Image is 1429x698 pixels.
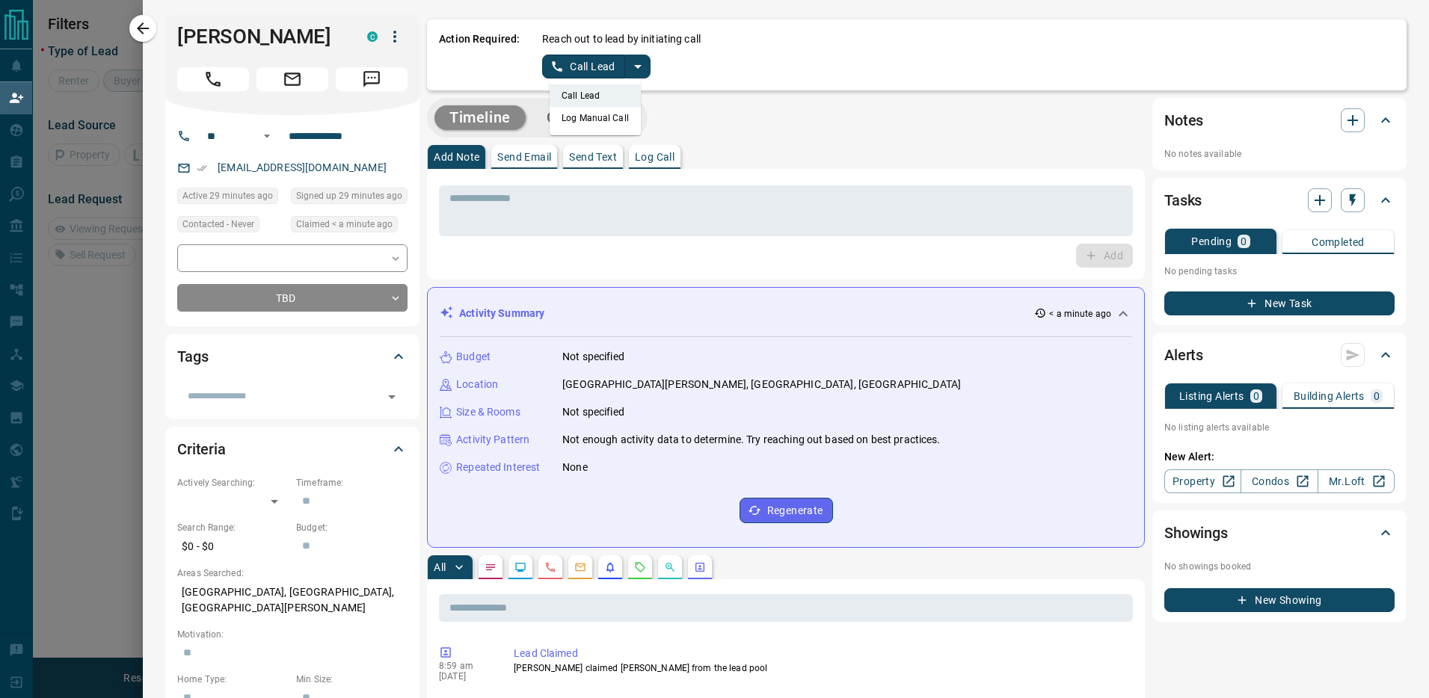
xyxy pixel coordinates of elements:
button: Call Lead [542,55,625,78]
p: Send Email [497,152,551,162]
button: Regenerate [740,498,833,523]
div: Tue Sep 16 2025 [177,188,283,209]
svg: Email Verified [197,163,207,173]
div: Tue Sep 16 2025 [291,188,408,209]
p: Listing Alerts [1179,391,1244,401]
p: [DATE] [439,671,491,682]
p: No notes available [1164,147,1395,161]
p: Reach out to lead by initiating call [542,31,701,47]
p: Repeated Interest [456,460,540,475]
svg: Notes [485,561,497,573]
svg: Calls [544,561,556,573]
p: Activity Summary [459,306,544,321]
svg: Requests [634,561,646,573]
div: Alerts [1164,337,1395,373]
p: $0 - $0 [177,534,289,559]
p: [GEOGRAPHIC_DATA][PERSON_NAME], [GEOGRAPHIC_DATA], [GEOGRAPHIC_DATA] [562,377,961,392]
p: Activity Pattern [456,432,529,448]
p: Action Required: [439,31,520,78]
svg: Emails [574,561,586,573]
span: Email [256,67,328,91]
div: Tue Sep 16 2025 [291,216,408,237]
div: TBD [177,284,408,312]
p: Motivation: [177,628,408,641]
li: Call Lead [550,84,641,107]
h2: Tasks [1164,188,1202,212]
div: Tasks [1164,182,1395,218]
div: split button [542,55,651,78]
p: 0 [1241,236,1247,247]
p: No showings booked [1164,560,1395,573]
p: 0 [1374,391,1380,401]
p: Actively Searching: [177,476,289,489]
p: [GEOGRAPHIC_DATA], [GEOGRAPHIC_DATA], [GEOGRAPHIC_DATA][PERSON_NAME] [177,580,408,620]
p: Timeframe: [296,476,408,489]
li: Log Manual Call [550,107,641,129]
a: Property [1164,469,1241,493]
p: Send Text [569,152,617,162]
p: None [562,460,588,475]
p: New Alert: [1164,449,1395,465]
p: Min Size: [296,673,408,686]
p: Add Note [434,152,479,162]
button: Timeline [434,105,526,130]
p: 8:59 am [439,661,491,671]
button: Open [258,127,276,145]
p: Pending [1191,236,1232,247]
h1: [PERSON_NAME] [177,25,345,49]
p: Log Call [635,152,674,162]
span: Message [336,67,408,91]
p: 0 [1253,391,1259,401]
a: Condos [1241,469,1318,493]
p: No pending tasks [1164,260,1395,282]
p: Lead Claimed [514,646,1127,661]
a: Mr.Loft [1318,469,1395,493]
p: Building Alerts [1294,391,1365,401]
h2: Tags [177,345,208,368]
span: Claimed < a minute ago [296,217,393,232]
p: Search Range: [177,521,289,534]
button: Campaigns [532,105,640,130]
p: Home Type: [177,673,289,686]
button: New Showing [1164,588,1395,612]
svg: Agent Actions [694,561,706,573]
div: condos.ca [367,31,378,42]
h2: Notes [1164,108,1203,132]
button: Open [381,386,402,407]
p: Completed [1312,237,1365,247]
p: Areas Searched: [177,566,408,580]
span: Call [177,67,249,91]
div: Tags [177,339,408,374]
svg: Listing Alerts [604,561,616,573]
div: Criteria [177,431,408,467]
div: Notes [1164,102,1395,138]
svg: Lead Browsing Activity [514,561,526,573]
div: Activity Summary< a minute ago [440,300,1132,327]
span: Signed up 29 minutes ago [296,188,402,203]
p: [PERSON_NAME] claimed [PERSON_NAME] from the lead pool [514,661,1127,675]
p: Location [456,377,498,392]
button: New Task [1164,291,1395,315]
a: [EMAIL_ADDRESS][DOMAIN_NAME] [218,161,387,173]
div: Showings [1164,515,1395,551]
span: Contacted - Never [182,217,254,232]
p: Budget: [296,521,408,534]
p: Not enough activity data to determine. Try reaching out based on best practices. [562,432,941,448]
p: Budget [456,349,491,365]
p: Not specified [562,404,624,420]
h2: Showings [1164,521,1228,545]
p: No listing alerts available [1164,421,1395,434]
span: Active 29 minutes ago [182,188,273,203]
p: Size & Rooms [456,404,520,420]
p: < a minute ago [1049,307,1111,321]
svg: Opportunities [664,561,676,573]
h2: Criteria [177,437,226,461]
h2: Alerts [1164,343,1203,367]
p: All [434,562,446,572]
p: Not specified [562,349,624,365]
